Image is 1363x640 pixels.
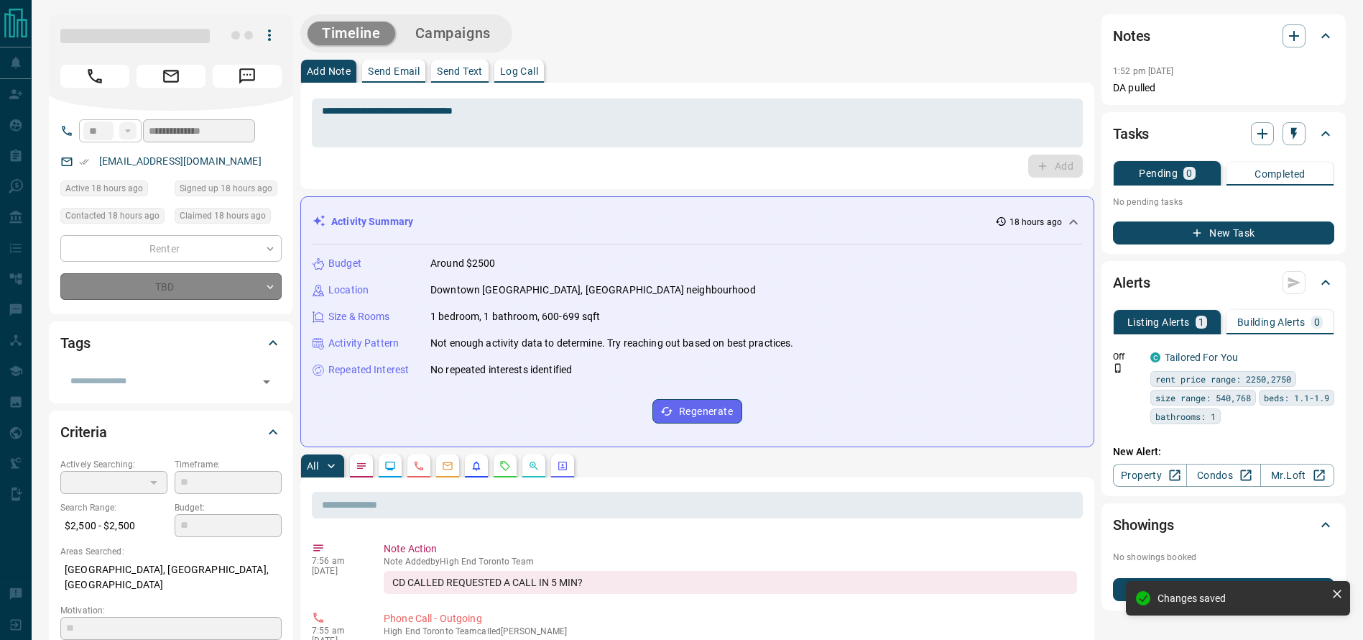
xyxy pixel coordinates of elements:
[307,461,318,471] p: All
[60,180,167,201] div: Tue Sep 16 2025
[1113,24,1150,47] h2: Notes
[368,66,420,76] p: Send Email
[1113,363,1123,373] svg: Push Notification Only
[384,626,1077,636] p: High End Toronto Team called [PERSON_NAME]
[60,558,282,597] p: [GEOGRAPHIC_DATA], [GEOGRAPHIC_DATA], [GEOGRAPHIC_DATA]
[65,181,143,196] span: Active 18 hours ago
[328,336,399,351] p: Activity Pattern
[384,557,1077,567] p: Note Added by High End Toronto Team
[442,460,453,472] svg: Emails
[1113,191,1334,213] p: No pending tasks
[1113,116,1334,151] div: Tasks
[1113,551,1334,564] p: No showings booked
[384,541,1077,557] p: Note Action
[328,362,409,378] p: Repeated Interest
[1237,317,1306,327] p: Building Alerts
[499,460,511,472] svg: Requests
[65,209,160,223] span: Contacted 18 hours ago
[1113,81,1334,96] p: DA pulled
[1155,409,1216,424] span: bathrooms: 1
[557,460,568,472] svg: Agent Actions
[328,283,369,298] p: Location
[60,501,167,514] p: Search Range:
[313,209,1082,235] div: Activity Summary18 hours ago
[1113,66,1174,76] p: 1:52 pm [DATE]
[430,283,756,298] p: Downtown [GEOGRAPHIC_DATA], [GEOGRAPHIC_DATA] neighbourhood
[60,273,282,300] div: TBD
[437,66,483,76] p: Send Text
[1127,317,1190,327] p: Listing Alerts
[175,501,282,514] p: Budget:
[1113,350,1142,363] p: Off
[99,155,262,167] a: [EMAIL_ADDRESS][DOMAIN_NAME]
[384,571,1077,594] div: CD CALLED REQUESTED A CALL IN 5 MIN?
[652,399,742,424] button: Regenerate
[175,208,282,228] div: Tue Sep 16 2025
[430,256,496,271] p: Around $2500
[308,22,395,45] button: Timeline
[1314,317,1320,327] p: 0
[1260,464,1334,487] a: Mr.Loft
[384,460,396,472] svg: Lead Browsing Activity
[1113,464,1187,487] a: Property
[1198,317,1204,327] p: 1
[430,336,794,351] p: Not enough activity data to determine. Try reaching out based on best practices.
[60,332,90,355] h2: Tags
[312,566,362,576] p: [DATE]
[1113,122,1149,145] h2: Tasks
[1155,372,1291,386] span: rent price range: 2250,2750
[60,65,129,88] span: Call
[60,326,282,360] div: Tags
[1186,168,1192,178] p: 0
[1113,271,1150,294] h2: Alerts
[1155,390,1251,405] span: size range: 540,768
[328,309,390,324] p: Size & Rooms
[356,460,367,472] svg: Notes
[1113,578,1334,601] button: New Showing
[137,65,205,88] span: Email
[60,458,167,471] p: Actively Searching:
[1113,508,1334,542] div: Showings
[60,514,167,538] p: $2,500 - $2,500
[1113,265,1334,300] div: Alerts
[430,362,572,378] p: No repeated interests identified
[1113,19,1334,53] div: Notes
[180,181,272,196] span: Signed up 18 hours ago
[1113,513,1174,536] h2: Showings
[60,604,282,617] p: Motivation:
[1113,221,1334,244] button: New Task
[307,66,351,76] p: Add Note
[60,415,282,449] div: Criteria
[312,556,362,566] p: 7:56 am
[312,626,362,636] p: 7:55 am
[1158,593,1326,604] div: Changes saved
[1255,169,1306,179] p: Completed
[1264,390,1329,405] span: beds: 1.1-1.9
[1150,352,1160,362] div: condos.ca
[60,545,282,558] p: Areas Searched:
[213,65,282,88] span: Message
[60,235,282,262] div: Renter
[175,458,282,471] p: Timeframe:
[322,105,1073,142] textarea: To enrich screen reader interactions, please activate Accessibility in Grammarly extension settings
[1113,444,1334,460] p: New Alert:
[500,66,538,76] p: Log Call
[1139,168,1178,178] p: Pending
[1186,464,1260,487] a: Condos
[471,460,482,472] svg: Listing Alerts
[1009,216,1062,229] p: 18 hours ago
[384,611,1077,626] p: Phone Call - Outgoing
[79,157,89,167] svg: Email Verified
[401,22,505,45] button: Campaigns
[413,460,425,472] svg: Calls
[331,214,413,229] p: Activity Summary
[60,208,167,228] div: Tue Sep 16 2025
[430,309,601,324] p: 1 bedroom, 1 bathroom, 600-699 sqft
[257,372,277,392] button: Open
[180,209,266,223] span: Claimed 18 hours ago
[60,421,107,444] h2: Criteria
[328,256,361,271] p: Budget
[528,460,540,472] svg: Opportunities
[175,180,282,201] div: Tue Sep 16 2025
[1165,352,1238,363] a: Tailored For You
